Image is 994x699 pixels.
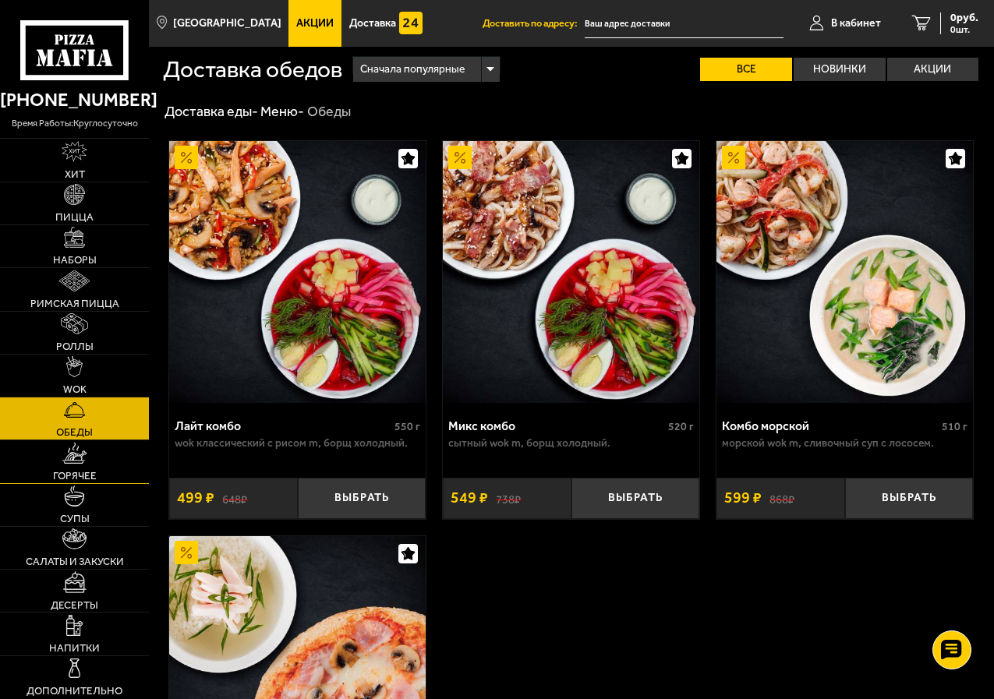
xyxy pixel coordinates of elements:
[794,58,886,81] label: Новинки
[845,478,974,519] button: Выбрать
[175,437,420,450] p: Wok классический с рисом M, Борщ холодный.
[296,18,334,29] span: Акции
[571,478,700,519] button: Выбрать
[700,58,792,81] label: Все
[55,212,94,222] span: Пицца
[942,420,967,433] span: 510 г
[887,58,979,81] label: Акции
[260,103,304,120] a: Меню-
[65,169,85,179] span: Хит
[585,9,784,38] input: Ваш адрес доставки
[175,418,391,433] div: Лайт комбо
[496,491,521,505] s: 738 ₽
[394,420,420,433] span: 550 г
[443,141,699,403] a: АкционныйМикс комбо
[30,298,119,309] span: Римская пицца
[448,146,472,169] img: Акционный
[448,418,664,433] div: Микс комбо
[60,514,90,524] span: Супы
[448,437,694,450] p: Сытный Wok M, Борщ холодный.
[307,103,351,121] div: Обеды
[483,19,585,29] span: Доставить по адресу:
[27,686,122,696] span: Дополнительно
[222,491,247,505] s: 648 ₽
[51,600,98,610] span: Десерты
[360,55,465,84] span: Сначала популярные
[769,491,794,505] s: 868 ₽
[451,490,488,506] span: 549 ₽
[175,146,198,169] img: Акционный
[950,12,978,23] span: 0 руб.
[26,556,124,567] span: Салаты и закуски
[164,103,258,120] a: Доставка еды-
[53,471,97,481] span: Горячее
[831,18,881,29] span: В кабинет
[163,58,342,82] h1: Доставка обедов
[56,341,94,351] span: Роллы
[950,25,978,34] span: 0 шт.
[175,541,198,564] img: Акционный
[56,427,93,437] span: Обеды
[722,418,938,433] div: Комбо морской
[722,437,967,450] p: Морской Wok M, Сливочный суп с лососем.
[177,490,214,506] span: 499 ₽
[716,141,973,403] a: АкционныйКомбо морской
[724,490,762,506] span: 599 ₽
[585,9,784,38] span: Россия, Санкт-Петербург, Мельничная улица, 8
[49,643,100,653] span: Напитки
[169,141,426,403] img: Лайт комбо
[722,146,745,169] img: Акционный
[716,141,973,403] img: Комбо морской
[169,141,426,403] a: АкционныйЛайт комбо
[173,18,281,29] span: [GEOGRAPHIC_DATA]
[53,255,97,265] span: Наборы
[298,478,426,519] button: Выбрать
[443,141,699,403] img: Микс комбо
[399,12,423,35] img: 15daf4d41897b9f0e9f617042186c801.svg
[668,420,694,433] span: 520 г
[349,18,396,29] span: Доставка
[63,384,87,394] span: WOK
